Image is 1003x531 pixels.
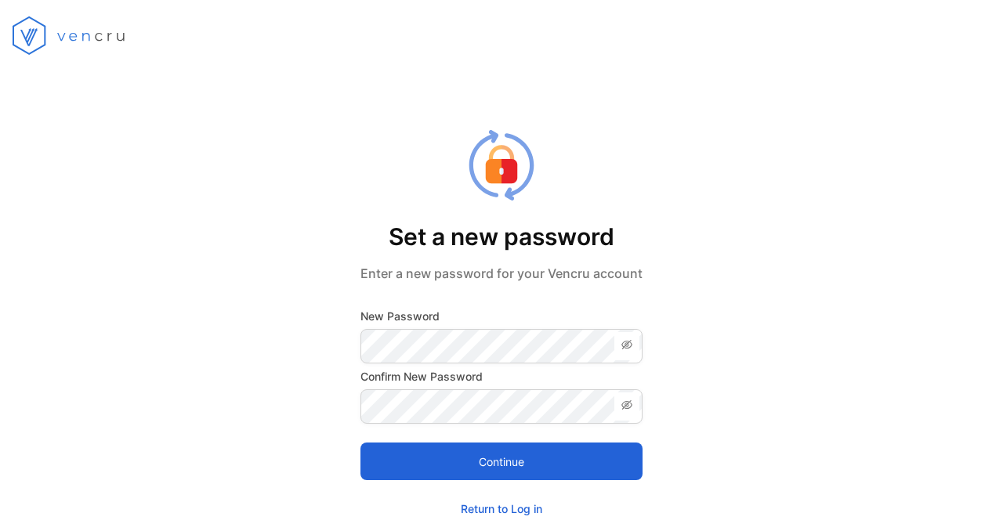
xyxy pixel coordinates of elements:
a: Return to Log in [461,502,542,515]
label: Confirm New Password [360,368,643,385]
img: vencru logo [13,16,129,55]
p: Enter a new password for your Vencru account [360,264,643,283]
label: New Password [360,308,643,324]
p: Set a new password [360,219,643,255]
button: Continue [360,442,643,480]
img: change password icon [469,130,534,200]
